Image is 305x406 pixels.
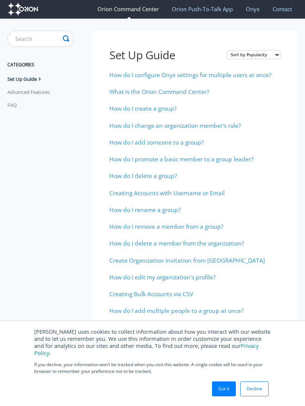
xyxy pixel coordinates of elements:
a: How do I remove a member from a group? [109,222,224,231]
a: How do I change an organization member's role? [109,121,241,130]
a: How do I delete a member from the organization? [109,239,244,247]
a: How do I rename a group? [109,206,181,214]
a: FAQ [7,99,22,111]
a: How do I create a group? [109,104,177,112]
a: How do I add someone to a group? [109,138,204,146]
a: What is the Orion Command Center? [109,88,209,96]
span: [PERSON_NAME] uses cookies to collect information about how you interact with our website and to ... [34,328,270,356]
a: How do I edit my organization's profile? [109,273,216,281]
a: How do I configure Onyx settings for multiple users at once? [109,71,272,79]
a: How do I add multiple people to a group at once? [109,307,244,315]
p: If you decline, your information won’t be tracked when you visit this website. A single cookie wi... [34,361,271,375]
a: Got It [212,381,236,396]
a: How do I promote a basic member to a group leader? [109,155,254,163]
h3: Categories [7,58,74,72]
select: Page reloads on selection [227,50,280,59]
a: Privacy Policy [34,342,259,356]
h1: Set Up Guide [109,47,219,63]
a: Set Up Guide [7,73,49,85]
a: How do I delete a group? [109,172,177,180]
a: Creating Bulk Accounts via CSV [109,290,193,298]
a: Decline [240,381,269,396]
a: Create Organization Invitation from [GEOGRAPHIC_DATA] [109,256,265,264]
input: Search [7,31,74,47]
a: Creating Accounts with Username or Email [109,189,225,197]
img: Orion Labs - Support [7,2,38,16]
a: Advanced Features [7,86,55,98]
